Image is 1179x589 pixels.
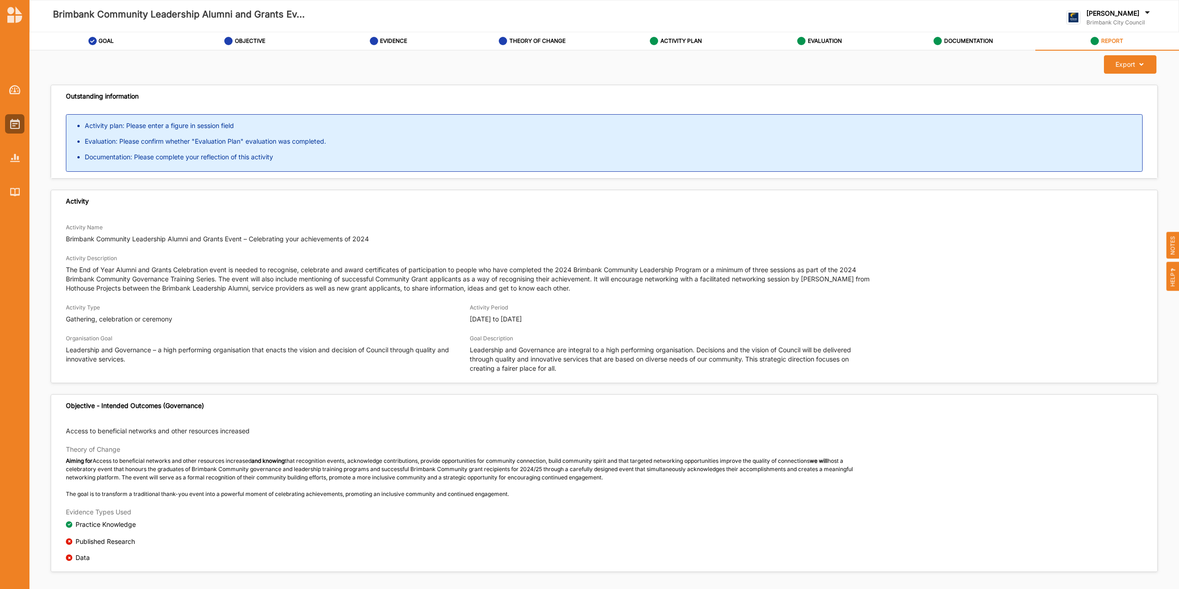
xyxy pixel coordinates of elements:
[1115,60,1135,69] div: Export
[76,537,135,546] div: Published Research
[10,188,20,196] img: Library
[85,137,1142,146] li: Evaluation: Please confirm whether "Evaluation Plan" evaluation was completed.
[235,37,265,45] label: OBJECTIVE
[470,335,513,342] label: Goal Description
[7,6,22,23] img: logo
[1086,19,1152,26] label: Brimbank City Council
[76,519,136,529] div: Practice Knowledge
[66,345,470,364] p: Leadership and Governance – a high performing organisation that enacts the vision and decision of...
[380,37,407,45] label: EVIDENCE
[5,182,24,202] a: Library
[944,37,993,45] label: DOCUMENTATION
[5,148,24,168] a: Reports
[66,197,89,205] div: Activity
[66,335,112,342] label: Organisation Goal
[76,554,90,562] div: Data
[9,85,21,94] img: Dashboard
[470,364,556,372] span: creating a fairer place for all.
[810,457,828,464] strong: we will
[1086,9,1139,17] label: [PERSON_NAME]
[66,265,874,293] p: The End of Year Alumni and Grants Celebration event is needed to recognise, celebrate and award c...
[251,457,285,464] strong: and knowing
[66,457,93,464] strong: Aiming for
[66,445,874,454] h3: Theory of Change
[66,426,250,436] p: Access to beneficial networks and other resources increased
[66,402,204,410] div: Objective - Intended Outcomes (Governance)
[470,304,508,311] label: Activity Period
[99,37,114,45] label: GOAL
[66,92,139,100] div: Outstanding information
[66,315,470,324] p: Gathering, celebration or ceremony
[53,7,305,22] label: Brimbank Community Leadership Alumni and Grants Ev...
[66,234,1143,244] p: Brimbank Community Leadership Alumni and Grants Event – Celebrating your achievements of 2024
[66,508,1143,516] h3: Evidence Types Used
[470,346,851,354] span: Leadership and Governance are integral to a high performing organisation. Decisions and the visio...
[66,457,874,498] div: Access to beneficial networks and other resources increased that recognition events, acknowledge ...
[509,37,566,45] label: THEORY OF CHANGE
[5,80,24,99] a: Dashboard
[10,119,20,129] img: Activities
[66,224,103,231] label: Activity Name
[66,304,100,311] label: Activity Type
[85,152,1142,162] li: Documentation: Please complete your reflection of this activity
[66,255,117,262] label: Activity Description
[1066,11,1080,25] img: logo
[10,154,20,162] img: Reports
[5,114,24,134] a: Activities
[470,315,874,324] p: [DATE] to [DATE]
[1101,37,1123,45] label: REPORT
[470,355,849,363] span: through quality and innovative services that are based on diverse needs of our community. This st...
[660,37,702,45] label: ACTIVITY PLAN
[1104,55,1156,74] button: Export
[85,121,1142,130] li: Activity plan: Please enter a figure in session field
[808,37,842,45] label: EVALUATION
